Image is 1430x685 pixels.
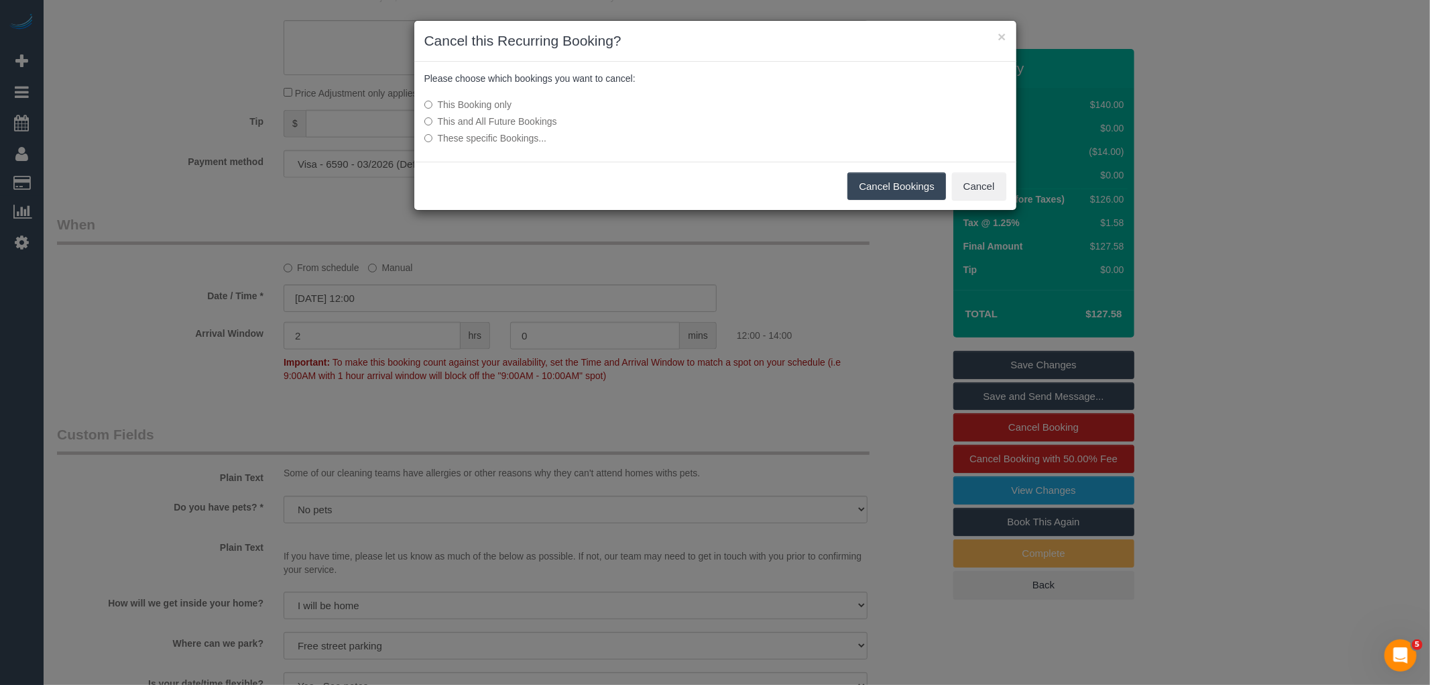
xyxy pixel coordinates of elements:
[952,172,1006,201] button: Cancel
[1384,639,1417,672] iframe: Intercom live chat
[424,98,806,111] label: This Booking only
[424,131,806,145] label: These specific Bookings...
[424,31,1006,51] h3: Cancel this Recurring Booking?
[424,115,806,128] label: This and All Future Bookings
[998,30,1006,44] button: ×
[424,101,433,109] input: This Booking only
[847,172,946,201] button: Cancel Bookings
[1412,639,1423,650] span: 5
[424,134,433,143] input: These specific Bookings...
[424,72,1006,85] p: Please choose which bookings you want to cancel:
[424,117,433,126] input: This and All Future Bookings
